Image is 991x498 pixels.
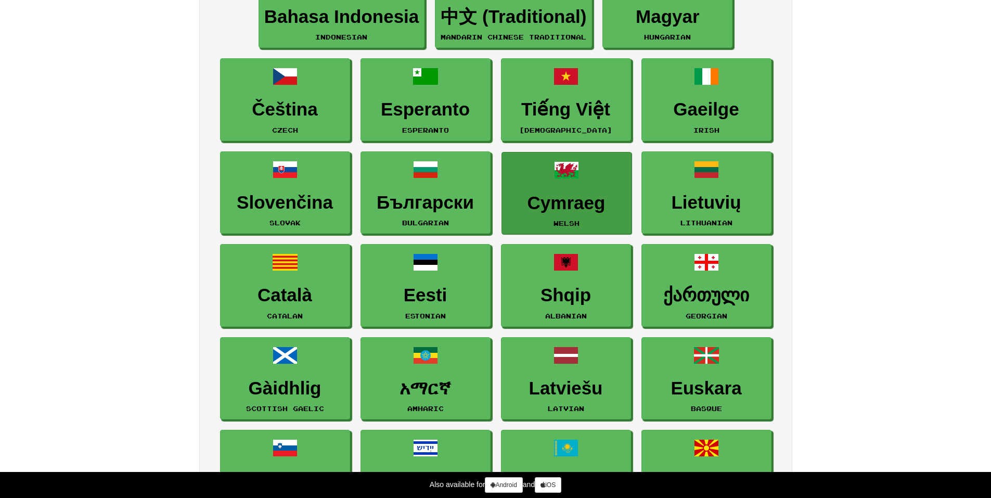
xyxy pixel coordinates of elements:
h3: Македонски [647,471,766,491]
h3: Latviešu [507,378,625,399]
h3: Bahasa Indonesia [264,7,419,27]
h3: Cymraeg [507,193,626,213]
a: አማርኛAmharic [361,337,491,420]
h3: Slovenčina [226,193,344,213]
a: Android [485,477,522,493]
h3: Lietuvių [647,193,766,213]
small: Amharic [407,405,444,412]
h3: ייִדיש [366,471,485,491]
h3: Български [366,193,485,213]
small: Welsh [554,220,580,227]
small: Irish [693,126,719,134]
a: EestiEstonian [361,244,491,327]
h3: Tiếng Việt [507,99,625,120]
a: CatalàCatalan [220,244,350,327]
a: iOS [535,477,561,493]
a: SlovenčinaSlovak [220,151,350,234]
h3: Esperanto [366,99,485,120]
small: Czech [272,126,298,134]
h3: Čeština [226,99,344,120]
a: GàidhligScottish Gaelic [220,337,350,420]
a: EsperantoEsperanto [361,58,491,141]
h3: Gaeilge [647,99,766,120]
a: ČeštinaCzech [220,58,350,141]
small: Latvian [548,405,584,412]
a: CymraegWelsh [501,152,632,235]
a: ქართულიGeorgian [641,244,771,327]
a: Tiếng Việt[DEMOGRAPHIC_DATA] [501,58,631,141]
small: Mandarin Chinese Traditional [441,33,586,41]
a: ShqipAlbanian [501,244,631,327]
small: Hungarian [644,33,691,41]
small: Catalan [267,312,303,320]
h3: Қазақша [507,471,625,491]
small: Scottish Gaelic [246,405,324,412]
small: Albanian [545,312,587,320]
h3: Gàidhlig [226,378,344,399]
a: GaeilgeIrish [641,58,771,141]
small: Slovak [269,219,301,226]
h3: Euskara [647,378,766,399]
small: Estonian [405,312,446,320]
small: [DEMOGRAPHIC_DATA] [519,126,612,134]
small: Georgian [686,312,727,320]
h3: Shqip [507,285,625,305]
h3: Slovenščina [226,471,344,491]
h3: Magyar [608,7,727,27]
small: Bulgarian [402,219,449,226]
h3: አማርኛ [366,378,485,399]
a: EuskaraBasque [641,337,771,420]
small: Indonesian [315,33,367,41]
h3: Català [226,285,344,305]
small: Lithuanian [680,219,732,226]
h3: 中文 (Traditional) [441,7,586,27]
h3: Eesti [366,285,485,305]
a: LietuviųLithuanian [641,151,771,234]
a: LatviešuLatvian [501,337,631,420]
h3: ქართული [647,285,766,305]
a: БългарскиBulgarian [361,151,491,234]
small: Esperanto [402,126,449,134]
small: Basque [691,405,722,412]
